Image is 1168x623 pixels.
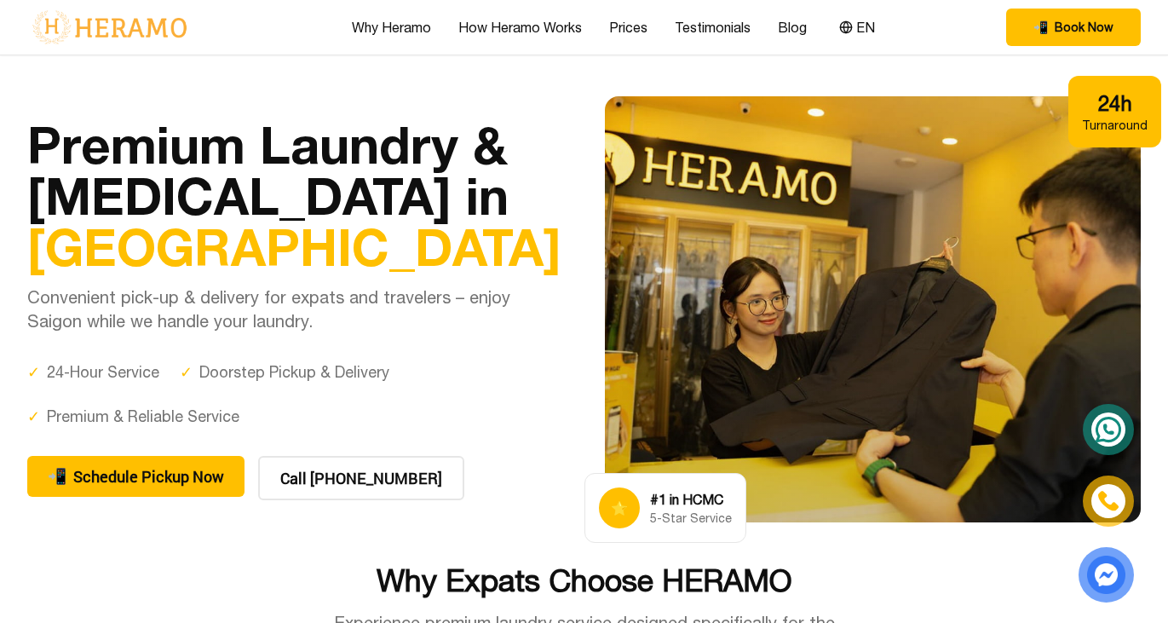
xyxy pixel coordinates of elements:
[611,498,628,518] span: star
[650,510,732,527] div: 5-Star Service
[458,17,582,37] a: How Heramo Works
[27,456,245,497] button: phone Schedule Pickup Now
[180,361,193,384] span: ✓
[1006,9,1141,46] button: phone Book Now
[1085,478,1131,524] a: phone-icon
[650,489,732,510] div: #1 in HCMC
[180,361,389,384] div: Doorstep Pickup & Delivery
[27,563,1141,597] h2: Why Expats Choose HERAMO
[1097,490,1119,512] img: phone-icon
[258,456,464,500] button: Call [PHONE_NUMBER]
[1082,117,1148,134] div: Turnaround
[27,216,561,277] span: [GEOGRAPHIC_DATA]
[352,17,431,37] a: Why Heramo
[1055,19,1113,36] span: Book Now
[1033,19,1048,36] span: phone
[27,361,159,384] div: 24-Hour Service
[27,118,564,272] h1: Premium Laundry & [MEDICAL_DATA] in
[27,9,192,45] img: logo-with-text.png
[778,17,807,37] a: Blog
[27,361,40,384] span: ✓
[1082,89,1148,117] div: 24h
[27,405,40,429] span: ✓
[675,17,751,37] a: Testimonials
[834,16,880,38] button: EN
[48,464,66,488] span: phone
[27,405,239,429] div: Premium & Reliable Service
[609,17,647,37] a: Prices
[27,286,564,333] p: Convenient pick-up & delivery for expats and travelers – enjoy Saigon while we handle your laundry.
